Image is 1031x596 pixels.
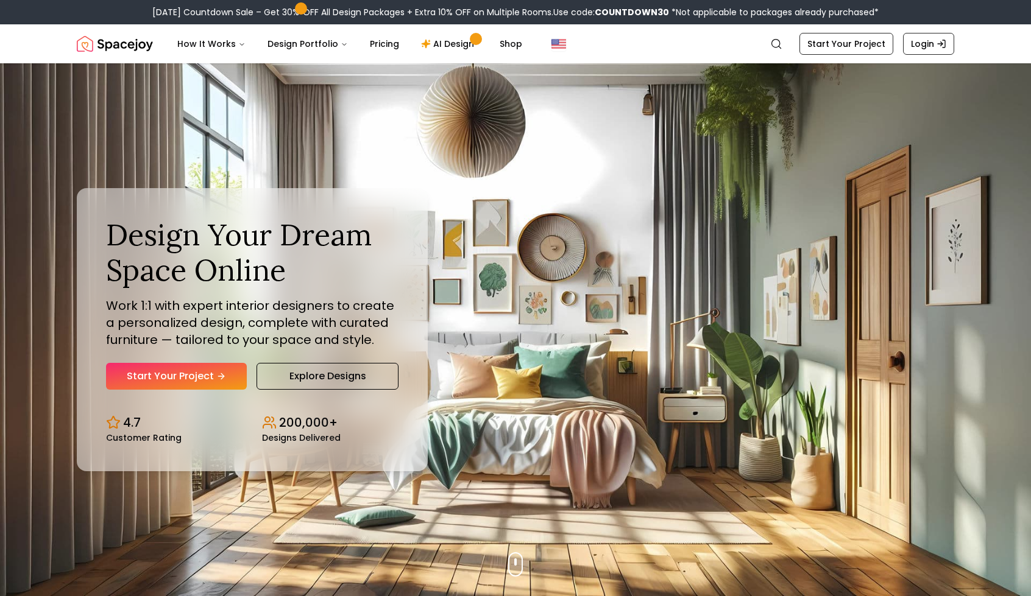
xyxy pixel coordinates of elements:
a: Spacejoy [77,32,153,56]
span: Use code: [553,6,669,18]
a: Start Your Project [106,363,247,390]
a: Login [903,33,954,55]
b: COUNTDOWN30 [595,6,669,18]
img: United States [551,37,566,51]
span: *Not applicable to packages already purchased* [669,6,879,18]
a: Explore Designs [257,363,399,390]
p: Work 1:1 with expert interior designers to create a personalized design, complete with curated fu... [106,297,399,348]
a: Shop [490,32,532,56]
p: 200,000+ [279,414,338,431]
button: How It Works [168,32,255,56]
a: Pricing [360,32,409,56]
nav: Global [77,24,954,63]
img: Spacejoy Logo [77,32,153,56]
a: AI Design [411,32,487,56]
small: Customer Rating [106,433,182,442]
h1: Design Your Dream Space Online [106,217,399,287]
div: [DATE] Countdown Sale – Get 30% OFF All Design Packages + Extra 10% OFF on Multiple Rooms. [152,6,879,18]
nav: Main [168,32,532,56]
a: Start Your Project [799,33,893,55]
div: Design stats [106,404,399,442]
small: Designs Delivered [262,433,341,442]
p: 4.7 [123,414,141,431]
button: Design Portfolio [258,32,358,56]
